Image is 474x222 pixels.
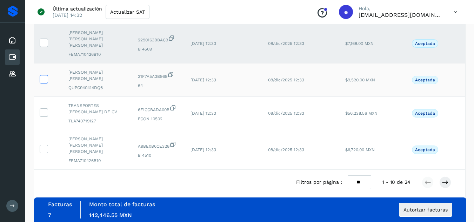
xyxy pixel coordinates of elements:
span: [PERSON_NAME] [PERSON_NAME] [68,69,127,82]
span: 31F7A5A3B969 [138,71,179,80]
span: [DATE] 12:33 [191,111,216,116]
span: QUPC940414DQ6 [68,85,127,91]
p: Aceptada [415,111,435,116]
span: [DATE] 12:33 [191,41,216,46]
span: 64 [138,82,179,89]
span: 08/dic/2025 12:33 [268,111,304,116]
div: Cuentas por pagar [5,49,20,65]
span: 7 [48,212,51,218]
span: $9,520.00 MXN [345,78,375,82]
span: 6F1CCBADA00B [138,105,179,113]
span: Autorizar facturas [403,207,448,212]
span: 08/dic/2025 12:33 [268,41,304,46]
label: Facturas [48,201,72,208]
p: Aceptada [415,78,435,82]
p: Última actualización [53,6,102,12]
span: FCON 10502 [138,116,179,122]
label: Monto total de facturas [89,201,155,208]
span: B 4509 [138,46,179,52]
span: 142,446.55 MXN [89,212,132,218]
p: [DATE] 14:32 [53,12,82,18]
span: 08/dic/2025 12:33 [268,147,304,152]
span: A9BE0B6CE328 [138,141,179,149]
p: Aceptada [415,41,435,46]
span: TLA740719127 [68,118,127,124]
span: 08/dic/2025 12:33 [268,78,304,82]
div: Inicio [5,33,20,48]
p: Hola, [359,6,443,12]
span: B 4510 [138,152,179,159]
span: 2290163BBAC9 [138,35,179,43]
span: [DATE] 12:33 [191,147,216,152]
div: Proveedores [5,66,20,82]
span: $56,238.56 MXN [345,111,378,116]
span: FEMA710426B10 [68,157,127,164]
span: FEMA710426B10 [68,51,127,58]
span: $7,168.00 MXN [345,41,374,46]
span: $6,720.00 MXN [345,147,375,152]
span: [PERSON_NAME] [PERSON_NAME] [PERSON_NAME] [68,29,127,48]
p: Aceptada [415,147,435,152]
span: TRANSPORTES [PERSON_NAME] DE CV [68,102,127,115]
p: eestrada@grupo-gmx.com [359,12,443,18]
span: Filtros por página : [296,179,342,186]
button: Actualizar SAT [106,5,149,19]
span: Actualizar SAT [110,9,145,14]
button: Autorizar facturas [399,203,452,217]
span: [DATE] 12:33 [191,78,216,82]
span: 1 - 10 de 24 [382,179,410,186]
span: [PERSON_NAME] [PERSON_NAME] [PERSON_NAME] [68,136,127,155]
